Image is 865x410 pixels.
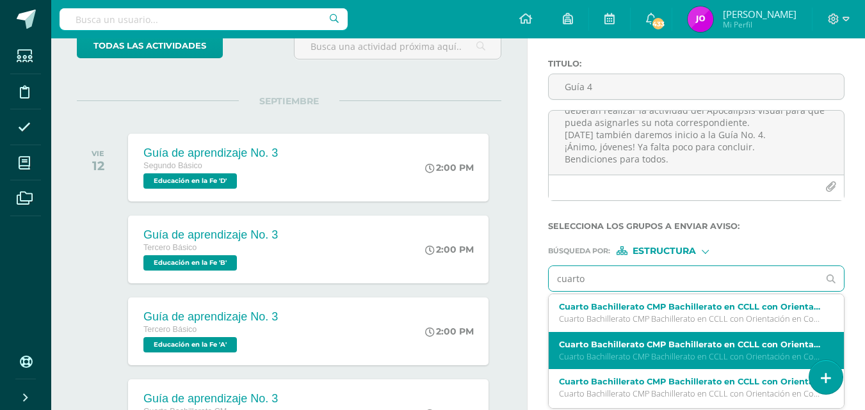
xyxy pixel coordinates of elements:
a: Tarea [528,8,597,38]
div: Guía de aprendizaje No. 3 [143,310,278,324]
span: Tercero Básico [143,243,197,252]
span: [PERSON_NAME] [723,8,796,20]
label: Cuarto Bachillerato CMP Bachillerato en CCLL con Orientación en Computación [DEMOGRAPHIC_DATA] D [559,340,823,349]
span: SEPTIEMBRE [239,95,339,107]
label: Selecciona los grupos a enviar aviso : [548,221,845,231]
span: Búsqueda por : [548,248,610,255]
a: Aviso [755,8,823,38]
span: Educación en la Fe 'B' [143,255,237,271]
span: Educación en la Fe 'A' [143,337,237,352]
label: Cuarto Bachillerato CMP Bachillerato en CCLL con Orientación en Computación [DEMOGRAPHIC_DATA] E [559,377,823,386]
textarea: Buenas tardes, jóvenes: Les recuerdo que aún hay grupos pendientes de entregar su trabajo sobre l... [549,111,844,175]
div: 2:00 PM [425,162,474,173]
span: Mi Perfil [723,19,796,30]
input: Titulo [549,74,844,99]
a: Evento [678,8,754,38]
label: Titulo : [548,59,845,68]
div: Guía de aprendizaje No. 3 [143,392,278,406]
div: VIE [92,149,104,158]
input: Busca una actividad próxima aquí... [295,34,500,59]
div: 12 [92,158,104,173]
span: Educación en la Fe 'D' [143,173,237,189]
a: todas las Actividades [77,33,223,58]
div: 2:00 PM [425,244,474,255]
div: Guía de aprendizaje No. 3 [143,228,278,242]
span: Segundo Básico [143,161,202,170]
p: Cuarto Bachillerato CMP Bachillerato en CCLL con Orientación en Computación 'C' [559,313,823,324]
span: Estructura [633,248,696,255]
div: [object Object] [617,246,713,255]
span: Tercero Básico [143,325,197,334]
img: 348d307377bbb1ab8432acbc23fb6534.png [688,6,713,32]
p: Cuarto Bachillerato CMP Bachillerato en CCLL con Orientación en Computación 'D' [559,351,823,362]
p: Cuarto Bachillerato CMP Bachillerato en CCLL con Orientación en Computación 'E' [559,388,823,399]
div: Guía de aprendizaje No. 3 [143,146,278,160]
input: Ej. Primero primaria [549,266,819,291]
input: Busca un usuario... [60,8,348,30]
div: 2:00 PM [425,326,474,337]
span: 433 [651,17,665,31]
label: Cuarto Bachillerato CMP Bachillerato en CCLL con Orientación en Computación [DEMOGRAPHIC_DATA] C [559,302,823,311]
a: Examen [597,8,677,38]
